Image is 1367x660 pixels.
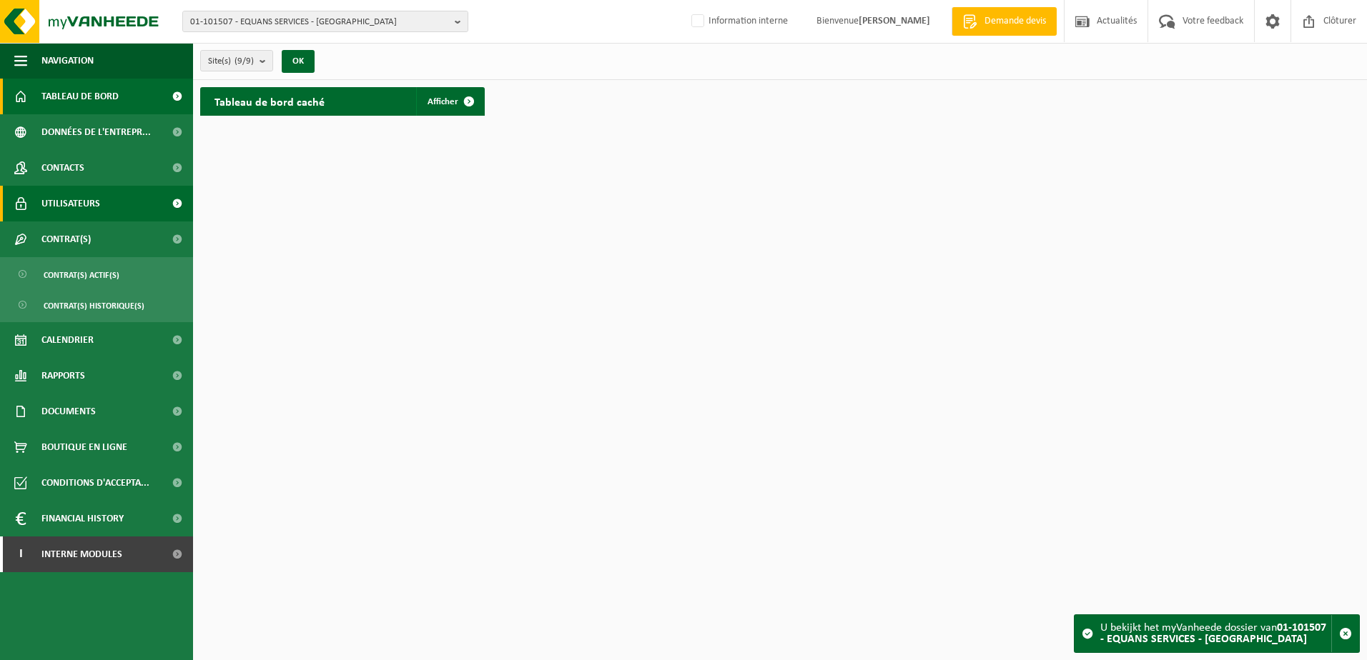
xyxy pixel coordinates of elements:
[859,16,930,26] strong: [PERSON_NAME]
[41,358,85,394] span: Rapports
[981,14,1050,29] span: Demande devis
[41,429,127,465] span: Boutique en ligne
[44,292,144,319] span: Contrat(s) historique(s)
[41,394,96,429] span: Documents
[1100,615,1331,652] div: U bekijkt het myVanheede dossier van
[14,536,27,572] span: I
[41,465,149,501] span: Conditions d'accepta...
[235,56,254,66] count: (9/9)
[41,43,94,79] span: Navigation
[182,11,468,32] button: 01-101507 - EQUANS SERVICES - [GEOGRAPHIC_DATA]
[200,87,339,115] h2: Tableau de bord caché
[428,97,458,106] span: Afficher
[41,114,151,150] span: Données de l'entrepr...
[200,50,273,71] button: Site(s)(9/9)
[689,11,788,32] label: Information interne
[4,291,189,319] a: Contrat(s) historique(s)
[208,51,254,72] span: Site(s)
[190,11,449,33] span: 01-101507 - EQUANS SERVICES - [GEOGRAPHIC_DATA]
[41,322,94,358] span: Calendrier
[4,261,189,288] a: Contrat(s) actif(s)
[41,150,84,186] span: Contacts
[41,501,124,536] span: Financial History
[41,186,100,221] span: Utilisateurs
[952,7,1057,36] a: Demande devis
[41,79,119,114] span: Tableau de bord
[416,87,483,116] a: Afficher
[41,536,122,572] span: Interne modules
[44,261,119,289] span: Contrat(s) actif(s)
[1100,622,1326,645] strong: 01-101507 - EQUANS SERVICES - [GEOGRAPHIC_DATA]
[282,50,315,73] button: OK
[41,221,91,257] span: Contrat(s)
